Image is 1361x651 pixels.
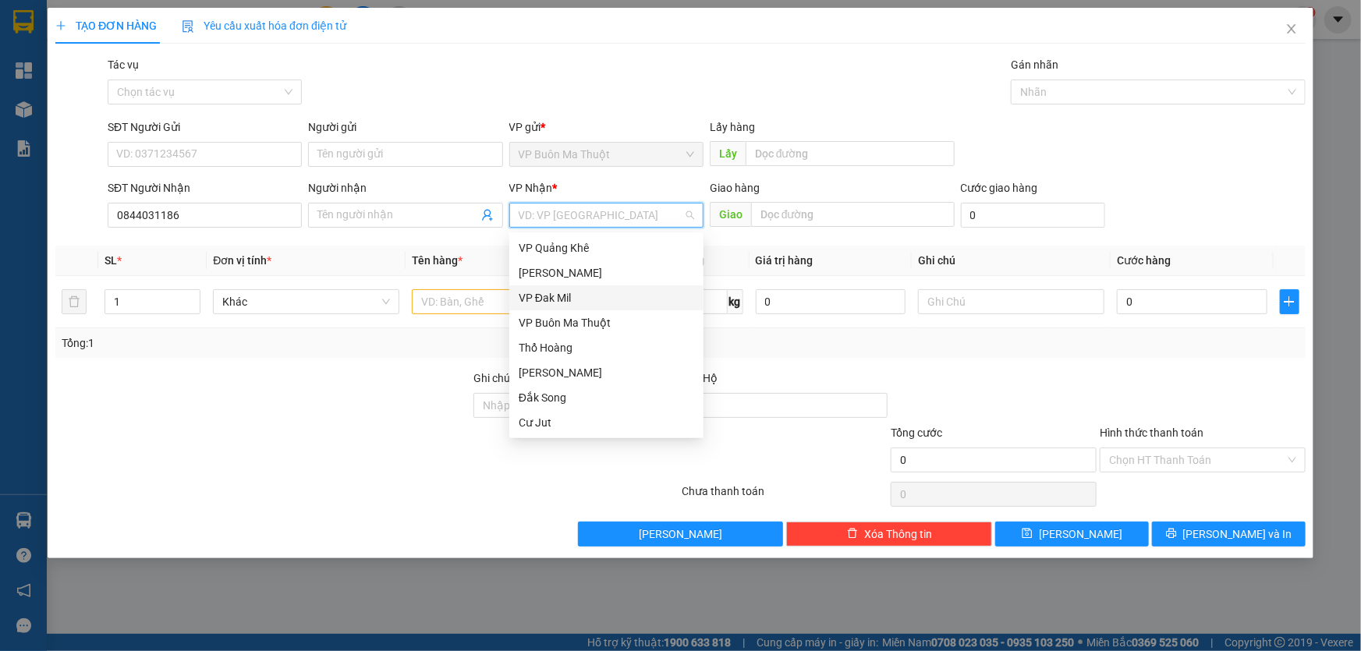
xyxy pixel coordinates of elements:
[891,426,942,439] span: Tổng cước
[1280,289,1299,314] button: plus
[1166,528,1177,540] span: printer
[509,119,704,136] div: VP gửi
[509,235,704,260] div: VP Quảng Khê
[55,19,157,32] span: TẠO ĐƠN HÀNG
[710,202,751,227] span: Giao
[509,310,704,335] div: VP Buôn Ma Thuột
[1022,528,1033,540] span: save
[509,410,704,435] div: Cư Jut
[1152,522,1306,547] button: printer[PERSON_NAME] và In
[864,525,932,543] span: Xóa Thông tin
[108,58,139,71] label: Tác vụ
[108,179,302,196] div: SĐT Người Nhận
[756,254,813,267] span: Giá trị hàng
[509,285,704,310] div: VP Đak Mil
[308,179,502,196] div: Người nhận
[412,254,463,267] span: Tên hàng
[509,182,553,194] span: VP Nhận
[509,385,704,410] div: Đắk Song
[213,254,271,267] span: Đơn vị tính
[509,360,704,385] div: Đắk Ghềnh
[55,20,66,31] span: plus
[751,202,955,227] input: Dọc đường
[786,522,992,547] button: deleteXóa Thông tin
[519,389,694,406] div: Đắk Song
[1285,23,1298,35] span: close
[308,119,502,136] div: Người gửi
[519,239,694,257] div: VP Quảng Khê
[473,393,679,418] input: Ghi chú đơn hàng
[519,314,694,331] div: VP Buôn Ma Thuột
[710,141,746,166] span: Lấy
[62,334,526,352] div: Tổng: 1
[1117,254,1171,267] span: Cước hàng
[756,289,906,314] input: 0
[1281,295,1299,308] span: plus
[639,525,722,543] span: [PERSON_NAME]
[746,141,955,166] input: Dọc đường
[995,522,1149,547] button: save[PERSON_NAME]
[1011,58,1058,71] label: Gán nhãn
[473,372,559,384] label: Ghi chú đơn hàng
[519,339,694,356] div: Thổ Hoàng
[182,20,194,33] img: icon
[519,264,694,281] div: [PERSON_NAME]
[728,289,743,314] span: kg
[1183,525,1292,543] span: [PERSON_NAME] và In
[62,289,87,314] button: delete
[961,182,1038,194] label: Cước giao hàng
[710,182,760,194] span: Giao hàng
[912,246,1111,276] th: Ghi chú
[961,203,1105,228] input: Cước giao hàng
[108,119,302,136] div: SĐT Người Gửi
[1270,8,1313,51] button: Close
[710,121,755,133] span: Lấy hàng
[578,522,784,547] button: [PERSON_NAME]
[519,143,694,166] span: VP Buôn Ma Thuột
[509,335,704,360] div: Thổ Hoàng
[481,209,494,221] span: user-add
[519,289,694,306] div: VP Đak Mil
[1100,426,1203,439] label: Hình thức thanh toán
[519,364,694,381] div: [PERSON_NAME]
[1039,525,1122,543] span: [PERSON_NAME]
[681,483,890,510] div: Chưa thanh toán
[105,254,117,267] span: SL
[412,289,598,314] input: VD: Bàn, Ghế
[222,290,390,313] span: Khác
[519,414,694,431] div: Cư Jut
[182,19,346,32] span: Yêu cầu xuất hóa đơn điện tử
[918,289,1104,314] input: Ghi Chú
[847,528,858,540] span: delete
[509,260,704,285] div: Gia Nghĩa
